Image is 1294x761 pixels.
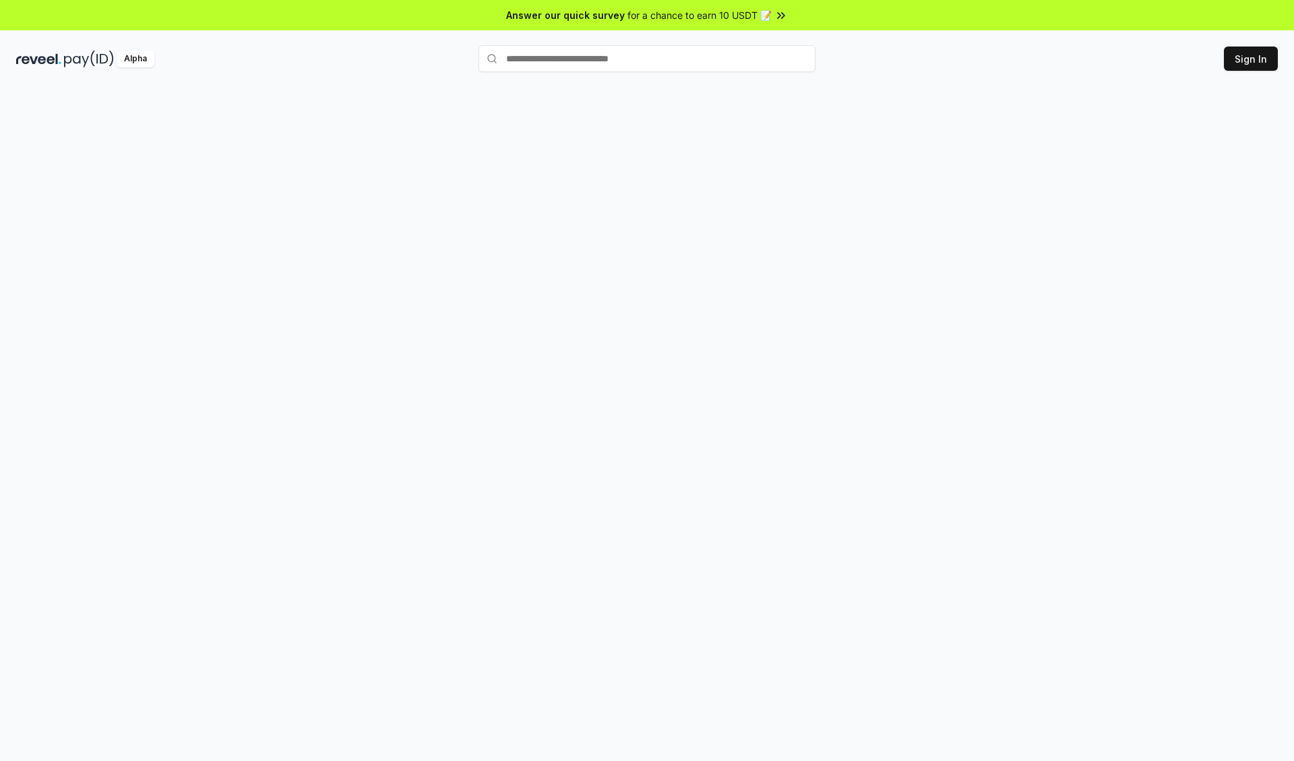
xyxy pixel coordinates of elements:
div: Alpha [117,51,154,67]
span: for a chance to earn 10 USDT 📝 [627,8,772,22]
span: Answer our quick survey [506,8,625,22]
img: pay_id [64,51,114,67]
img: reveel_dark [16,51,61,67]
button: Sign In [1224,47,1278,71]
